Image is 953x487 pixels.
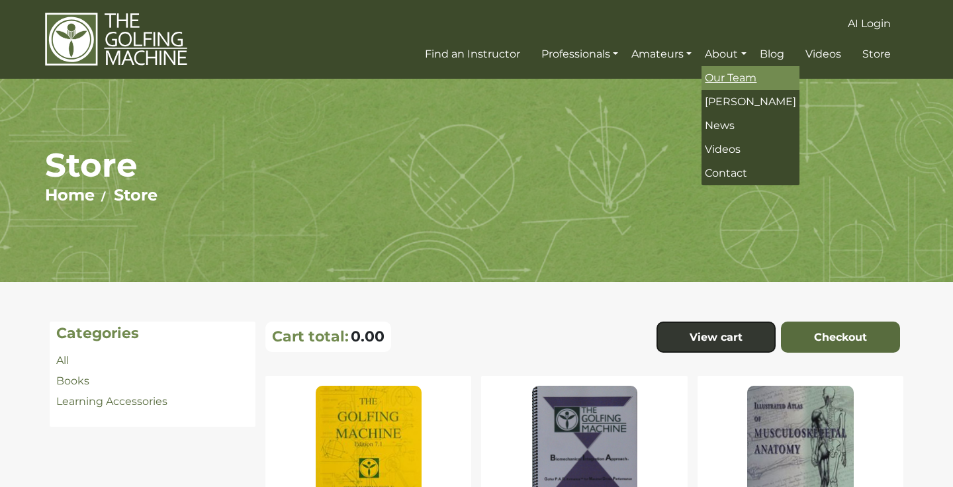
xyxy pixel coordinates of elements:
[705,119,735,132] span: News
[657,322,776,353] a: View cart
[56,325,249,342] h4: Categories
[705,167,747,179] span: Contact
[702,90,799,114] a: [PERSON_NAME]
[705,71,756,84] span: Our Team
[56,395,167,408] a: Learning Accessories
[351,328,385,345] span: 0.00
[702,114,799,138] a: News
[272,328,349,345] p: Cart total:
[848,17,891,30] span: AI Login
[859,42,894,66] a: Store
[56,375,89,387] a: Books
[114,185,158,204] a: Store
[45,145,909,185] h1: Store
[705,143,741,155] span: Videos
[702,66,799,185] ul: About
[844,12,894,36] a: AI Login
[802,42,844,66] a: Videos
[56,354,69,367] a: All
[805,48,841,60] span: Videos
[45,12,187,67] img: The Golfing Machine
[422,42,523,66] a: Find an Instructor
[781,322,900,353] a: Checkout
[756,42,788,66] a: Blog
[702,42,749,66] a: About
[538,42,621,66] a: Professionals
[45,185,95,204] a: Home
[862,48,891,60] span: Store
[702,66,799,90] a: Our Team
[628,42,695,66] a: Amateurs
[702,161,799,185] a: Contact
[702,138,799,161] a: Videos
[760,48,784,60] span: Blog
[705,95,796,108] span: [PERSON_NAME]
[425,48,520,60] span: Find an Instructor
